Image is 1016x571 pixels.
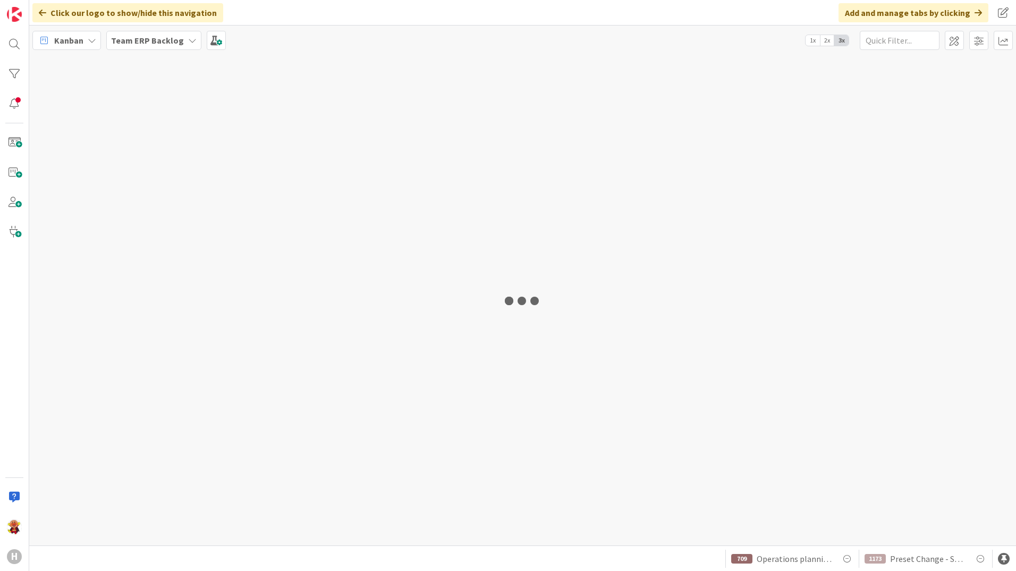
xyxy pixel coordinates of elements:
[731,554,752,564] div: 709
[890,552,966,565] span: Preset Change - Shipping in Shipping Schedule
[7,549,22,564] div: H
[32,3,223,22] div: Click our logo to show/hide this navigation
[806,35,820,46] span: 1x
[860,31,939,50] input: Quick Filter...
[757,552,832,565] span: Operations planning board Changing operations to external via Multiselect CD_011_HUISCH_Internal ...
[839,3,988,22] div: Add and manage tabs by clicking
[54,34,83,47] span: Kanban
[834,35,849,46] span: 3x
[7,519,22,534] img: LC
[820,35,834,46] span: 2x
[7,7,22,22] img: Visit kanbanzone.com
[865,554,886,564] div: 1173
[111,35,184,46] b: Team ERP Backlog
